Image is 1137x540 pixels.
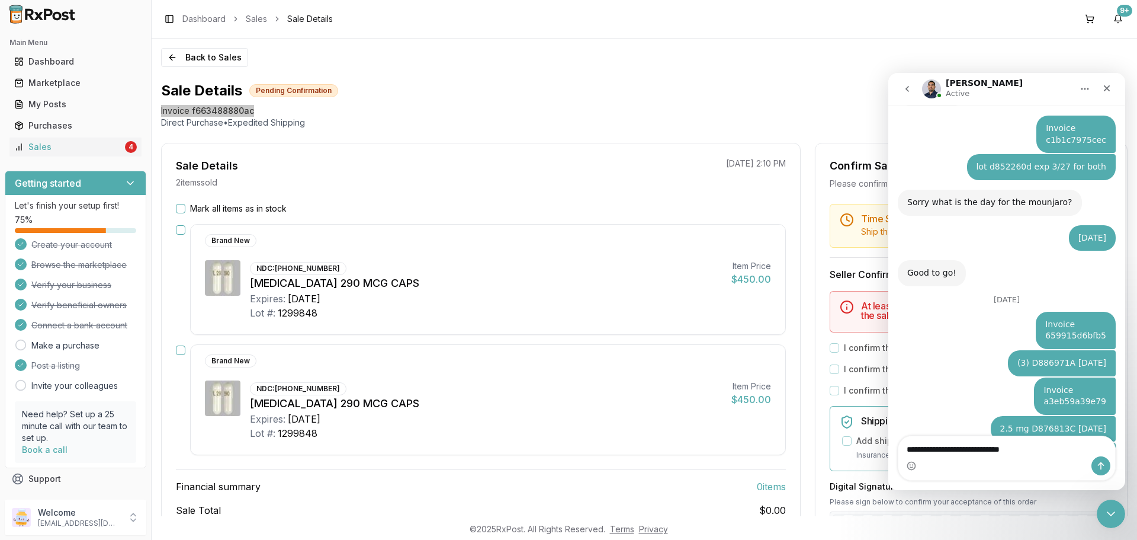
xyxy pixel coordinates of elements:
[15,176,81,190] h3: Getting started
[14,56,137,68] div: Dashboard
[31,340,99,352] a: Make a purchase
[205,260,240,296] img: Linzess 290 MCG CAPS
[182,13,333,25] nav: breadcrumb
[14,141,123,153] div: Sales
[278,306,317,320] div: 1299848
[176,503,221,517] span: Sale Total
[5,116,146,135] button: Purchases
[192,105,254,117] span: f663488880ac
[161,117,1128,129] p: Direct Purchase • Expedited Shipping
[250,395,722,412] div: [MEDICAL_DATA] 290 MCG CAPS
[5,74,146,92] button: Marketplace
[844,342,1107,354] label: I confirm that the 0 selected items are in stock and ready to ship
[38,519,120,528] p: [EMAIL_ADDRESS][DOMAIN_NAME]
[278,426,317,440] div: 1299848
[205,354,256,368] div: Brand New
[861,416,1103,426] h5: Shipping Insurance
[757,480,786,494] span: 0 item s
[205,234,256,247] div: Brand New
[182,13,226,25] a: Dashboard
[9,115,142,136] a: Purchases
[246,13,267,25] a: Sales
[250,292,285,306] div: Expires:
[5,5,81,24] img: RxPost Logo
[31,299,127,311] span: Verify beneficial owners
[190,203,287,215] label: Mark all items as in stock
[830,481,1113,493] h3: Digital Signature
[861,214,1103,223] h5: Time Sensitive
[288,292,320,306] div: [DATE]
[28,494,69,506] span: Feedback
[250,306,275,320] div: Lot #:
[14,120,137,132] div: Purchases
[731,381,771,392] div: Item Price
[31,360,80,372] span: Post a listing
[759,503,786,517] span: $0.00
[31,279,111,291] span: Verify your business
[5,138,146,156] button: Sales4
[9,72,142,94] a: Marketplace
[830,267,1113,282] h3: Seller Confirmation
[161,48,248,67] button: Back to Sales
[161,81,242,100] h1: Sale Details
[861,301,1103,320] h5: At least one item must be marked as in stock to confirm the sale.
[5,95,146,114] button: My Posts
[5,490,146,511] button: Feedback
[287,13,333,25] span: Sale Details
[5,468,146,490] button: Support
[861,226,1021,237] span: Ship this package by end of day [DATE] .
[12,508,31,527] img: User avatar
[731,260,771,272] div: Item Price
[639,524,668,534] a: Privacy
[250,262,346,275] div: NDC: [PHONE_NUMBER]
[830,158,897,174] div: Confirm Sale
[9,136,142,158] a: Sales4
[731,272,771,286] div: $450.00
[31,380,118,392] a: Invite your colleagues
[830,178,1113,190] div: Please confirm you have all items in stock before proceeding
[5,52,146,71] button: Dashboard
[9,38,142,47] h2: Main Menu
[844,385,1029,397] label: I confirm that all expiration dates are correct
[288,412,320,426] div: [DATE]
[9,94,142,115] a: My Posts
[888,73,1125,490] iframe: Intercom live chat
[856,449,1103,461] p: Insurance covers loss, damage, or theft during transit.
[249,84,338,97] div: Pending Confirmation
[14,98,137,110] div: My Posts
[250,426,275,440] div: Lot #:
[14,77,137,89] div: Marketplace
[38,507,120,519] p: Welcome
[9,51,142,72] a: Dashboard
[250,412,285,426] div: Expires:
[31,239,112,251] span: Create your account
[250,275,722,292] div: [MEDICAL_DATA] 290 MCG CAPS
[176,158,238,174] div: Sale Details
